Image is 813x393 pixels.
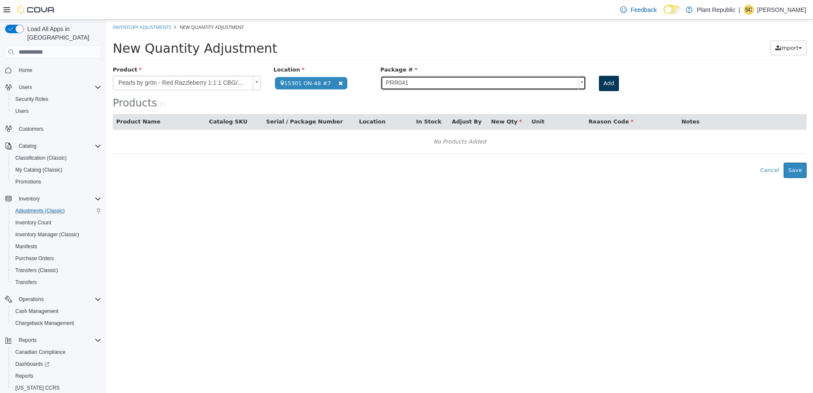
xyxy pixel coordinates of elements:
[274,56,480,71] a: PRR041
[12,206,101,216] span: Adjustments (Classic)
[9,346,105,358] button: Canadian Compliance
[677,143,700,158] button: Save
[15,155,67,161] span: Classification (Classic)
[169,57,241,70] span: 15301 ON-48 #7
[15,65,101,75] span: Home
[12,241,101,252] span: Manifests
[12,371,37,381] a: Reports
[12,165,66,175] a: My Catalog (Classic)
[12,347,69,357] a: Canadian Compliance
[12,241,40,252] a: Manifests
[15,335,101,345] span: Reports
[664,5,681,14] input: Dark Mode
[15,243,37,250] span: Manifests
[2,293,105,305] button: Operations
[12,229,101,240] span: Inventory Manager (Classic)
[575,98,595,106] button: Notes
[15,141,101,151] span: Catalog
[649,143,677,158] button: Cancel
[15,178,41,185] span: Promotions
[15,255,54,262] span: Purchase Orders
[2,334,105,346] button: Reports
[12,318,77,328] a: Chargeback Management
[744,5,754,15] div: Samantha Crosby
[6,77,51,89] span: Products
[19,84,32,91] span: Users
[15,141,40,151] button: Catalog
[12,153,101,163] span: Classification (Classic)
[15,219,52,226] span: Inventory Count
[15,373,33,379] span: Reports
[15,108,29,115] span: Users
[12,94,101,104] span: Security Roles
[15,65,36,75] a: Home
[12,94,52,104] a: Security Roles
[739,5,740,15] p: |
[19,126,43,132] span: Customers
[12,371,101,381] span: Reports
[425,98,440,106] button: Unit
[24,25,101,42] span: Load All Apps in [GEOGRAPHIC_DATA]
[12,218,101,228] span: Inventory Count
[19,337,37,344] span: Reports
[12,265,101,275] span: Transfers (Classic)
[9,105,105,117] button: Users
[310,98,337,106] button: In Stock
[19,143,36,149] span: Catalog
[12,318,101,328] span: Chargeback Management
[617,1,660,18] a: Feedback
[12,253,57,264] a: Purchase Orders
[15,231,79,238] span: Inventory Manager (Classic)
[9,305,105,317] button: Cash Management
[53,81,57,89] span: 0
[12,253,101,264] span: Purchase Orders
[9,217,105,229] button: Inventory Count
[167,47,198,53] span: Location
[15,207,65,214] span: Adjustments (Classic)
[15,308,58,315] span: Cash Management
[12,206,68,216] a: Adjustments (Classic)
[2,140,105,152] button: Catalog
[9,252,105,264] button: Purchase Orders
[15,279,37,286] span: Transfers
[73,4,137,11] span: New Quantity Adjustment
[6,21,171,36] span: New Quantity Adjustment
[674,25,692,32] span: Import
[15,194,43,204] button: Inventory
[12,306,62,316] a: Cash Management
[15,96,48,103] span: Security Roles
[12,383,63,393] a: [US_STATE] CCRS
[757,5,806,15] p: [PERSON_NAME]
[630,6,656,14] span: Feedback
[6,4,65,11] a: Inventory Adjustments
[10,98,56,106] button: Product Name
[9,241,105,252] button: Manifests
[9,164,105,176] button: My Catalog (Classic)
[15,166,63,173] span: My Catalog (Classic)
[274,47,311,53] span: Package #
[12,218,55,228] a: Inventory Count
[12,106,101,116] span: Users
[9,229,105,241] button: Inventory Manager (Classic)
[12,265,61,275] a: Transfers (Classic)
[6,47,35,53] span: Product
[15,294,47,304] button: Operations
[12,177,101,187] span: Promotions
[9,370,105,382] button: Reports
[9,152,105,164] button: Classification (Classic)
[19,296,44,303] span: Operations
[15,294,101,304] span: Operations
[15,82,101,92] span: Users
[385,99,416,105] span: New Qty
[2,193,105,205] button: Inventory
[12,106,32,116] a: Users
[103,98,143,106] button: Catalog SKU
[275,57,468,70] span: PRR041
[19,67,32,74] span: Home
[15,349,66,356] span: Canadian Compliance
[12,347,101,357] span: Canadian Compliance
[9,93,105,105] button: Security Roles
[12,229,83,240] a: Inventory Manager (Classic)
[15,320,74,327] span: Chargeback Management
[12,116,695,129] div: No Products Added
